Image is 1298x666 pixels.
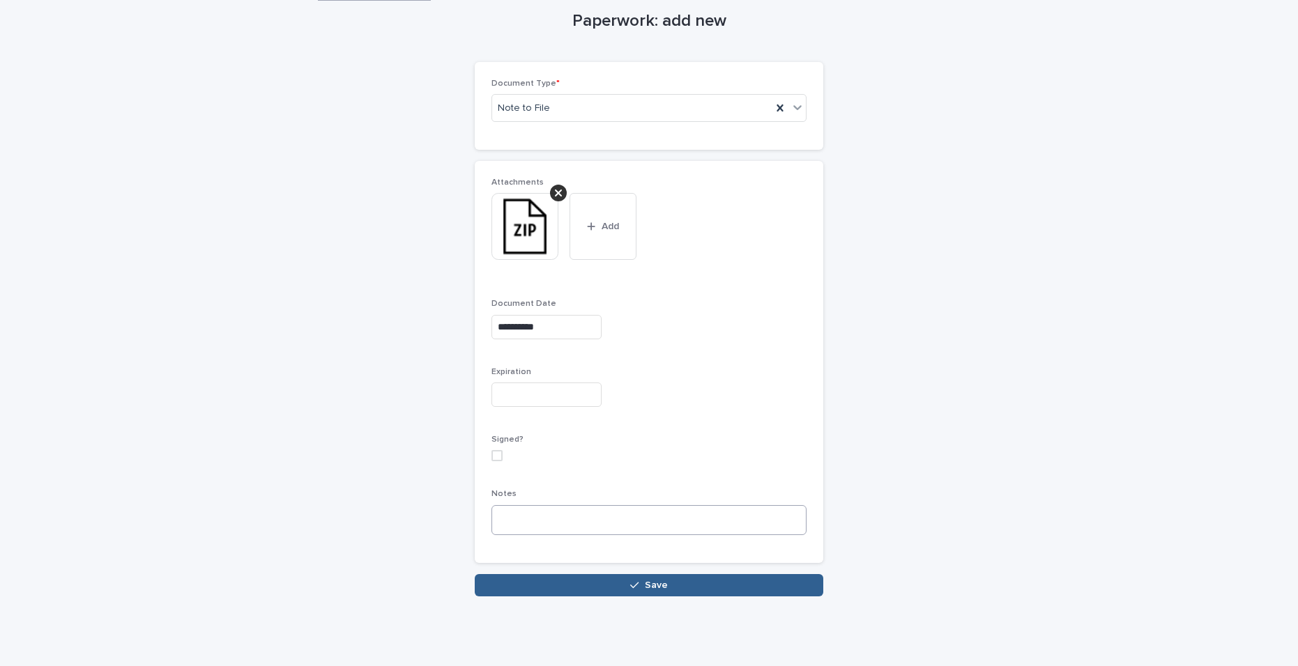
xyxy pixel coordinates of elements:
[491,300,556,308] span: Document Date
[491,178,544,187] span: Attachments
[491,79,560,88] span: Document Type
[602,222,619,231] span: Add
[570,193,636,260] button: Add
[475,11,823,31] h1: Paperwork: add new
[491,435,524,444] span: Signed?
[491,368,531,376] span: Expiration
[645,580,668,590] span: Save
[498,101,550,116] span: Note to File
[475,574,823,596] button: Save
[491,490,517,498] span: Notes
